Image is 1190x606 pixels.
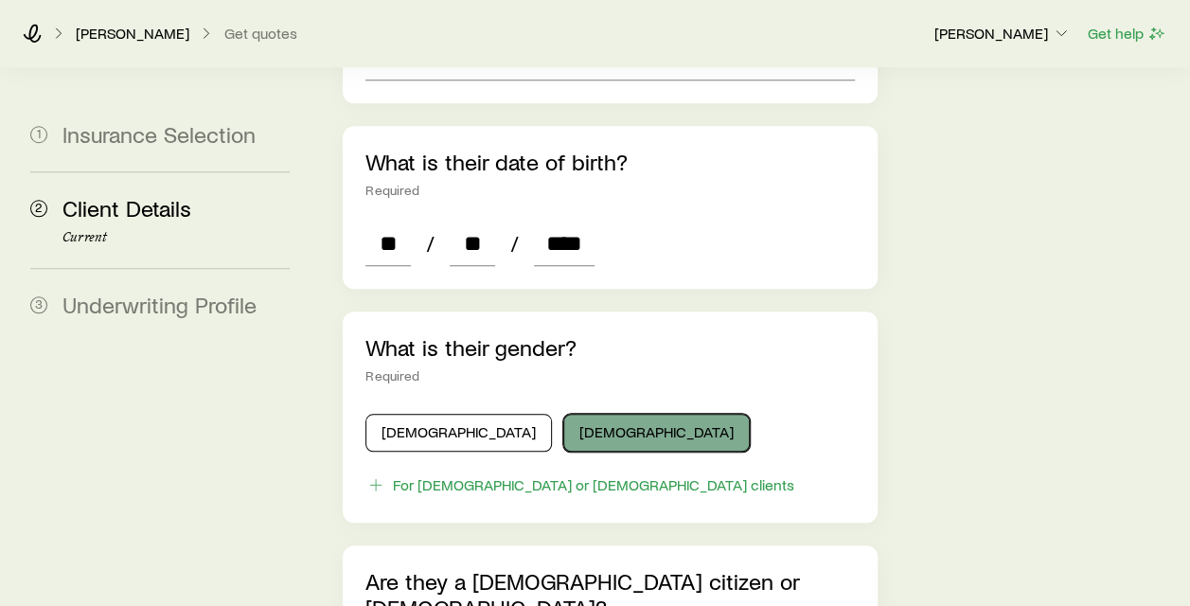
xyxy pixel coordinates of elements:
[365,414,552,452] button: [DEMOGRAPHIC_DATA]
[393,475,794,494] div: For [DEMOGRAPHIC_DATA] or [DEMOGRAPHIC_DATA] clients
[934,24,1071,43] p: [PERSON_NAME]
[62,194,191,222] span: Client Details
[503,230,526,257] span: /
[365,368,854,383] div: Required
[76,24,189,43] p: [PERSON_NAME]
[365,149,854,175] p: What is their date of birth?
[62,120,256,148] span: Insurance Selection
[62,291,257,318] span: Underwriting Profile
[223,25,298,43] button: Get quotes
[1087,23,1167,45] button: Get help
[62,230,290,245] p: Current
[30,126,47,143] span: 1
[365,474,795,496] button: For [DEMOGRAPHIC_DATA] or [DEMOGRAPHIC_DATA] clients
[365,183,854,198] div: Required
[563,414,750,452] button: [DEMOGRAPHIC_DATA]
[418,230,442,257] span: /
[933,23,1072,45] button: [PERSON_NAME]
[30,200,47,217] span: 2
[30,296,47,313] span: 3
[365,334,854,361] p: What is their gender?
